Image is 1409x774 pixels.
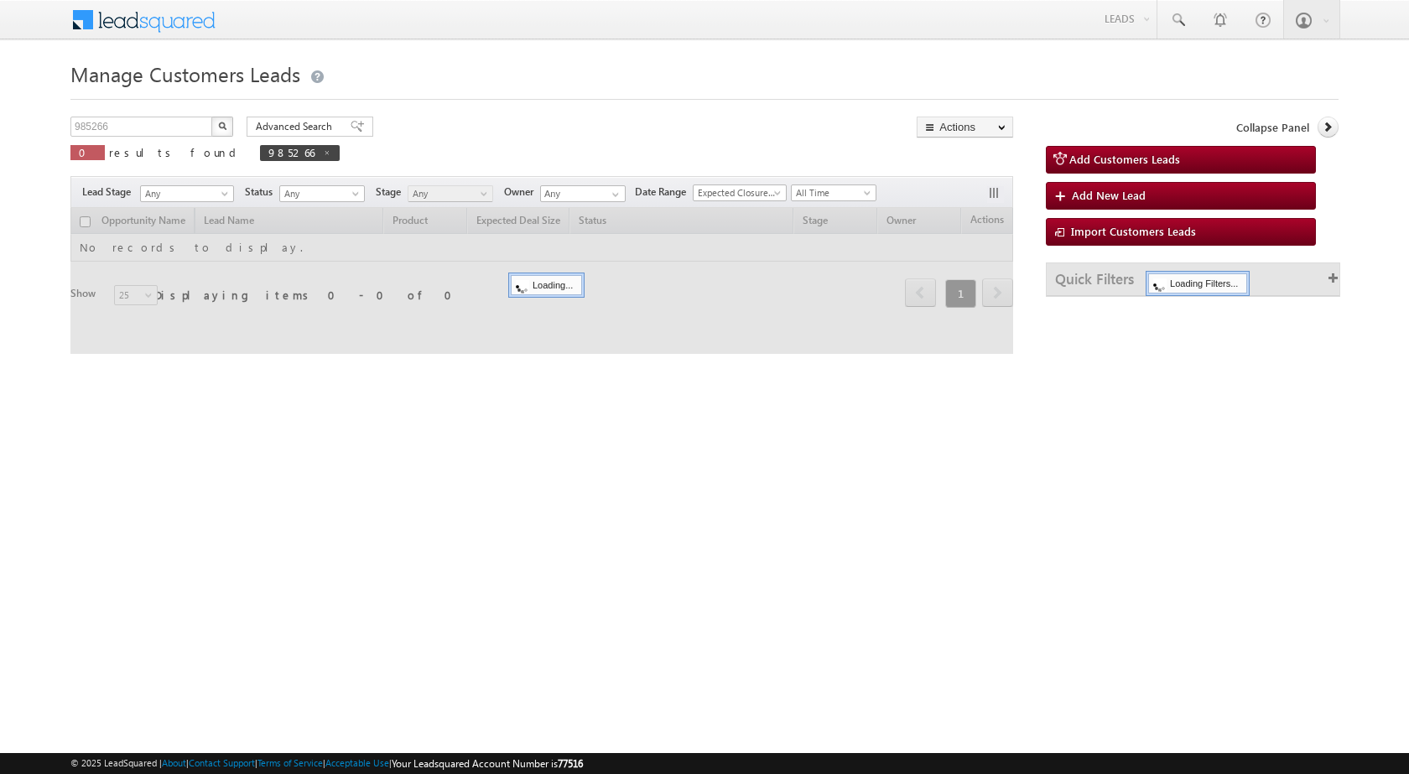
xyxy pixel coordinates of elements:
a: About [162,757,186,768]
div: Loading... [511,275,582,295]
span: © 2025 LeadSquared | | | | | [70,756,583,771]
a: Any [279,185,365,202]
span: Date Range [635,184,693,200]
span: Add Customers Leads [1069,152,1180,166]
span: Owner [504,184,540,200]
span: 77516 [558,757,583,770]
span: Manage Customers Leads [70,60,300,87]
span: Stage [376,184,408,200]
img: Search [218,122,226,130]
a: Contact Support [189,757,255,768]
a: Expected Closure Date [693,184,787,201]
a: Any [408,185,493,202]
div: Loading Filters... [1148,273,1247,293]
span: Your Leadsquared Account Number is [392,757,583,770]
input: Type to Search [540,185,626,202]
span: Expected Closure Date [694,185,781,200]
span: Any [408,186,488,201]
a: Show All Items [603,186,624,203]
button: Actions [917,117,1013,138]
span: Any [141,186,228,201]
span: Import Customers Leads [1071,224,1196,238]
span: Collapse Panel [1236,120,1309,135]
span: results found [109,145,242,159]
span: 985266 [268,145,315,159]
span: Any [280,186,360,201]
a: All Time [791,184,876,201]
a: Acceptable Use [325,757,389,768]
span: Status [245,184,279,200]
span: Advanced Search [256,119,337,134]
span: All Time [792,185,871,200]
a: Any [140,185,234,202]
a: Terms of Service [257,757,323,768]
span: Add New Lead [1072,188,1146,202]
span: Lead Stage [82,184,138,200]
span: 0 [79,145,96,159]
